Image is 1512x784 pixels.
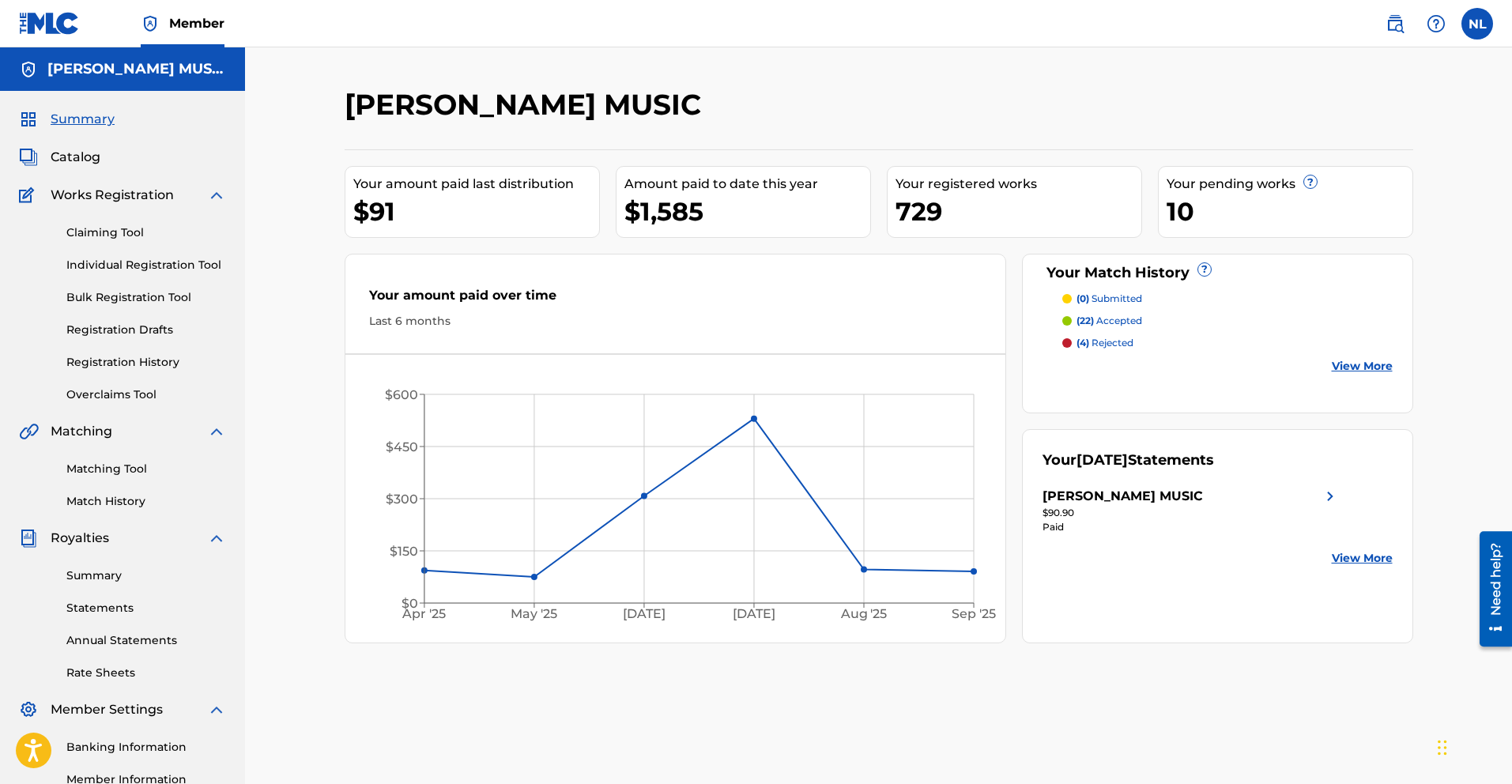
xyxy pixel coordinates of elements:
a: [PERSON_NAME] MUSICright chevron icon$90.90Paid [1043,487,1340,534]
img: Summary [19,110,38,129]
p: submitted [1076,292,1142,306]
a: Overclaims Tool [66,386,226,403]
a: Match History [66,493,226,510]
span: (0) [1076,292,1089,304]
img: expand [207,700,226,719]
a: Public Search [1379,8,1411,40]
a: Banking Information [66,739,226,756]
a: Summary [66,567,226,584]
tspan: Aug '25 [839,607,887,622]
div: Your Match History [1043,262,1393,284]
div: Your amount paid over time [369,286,982,313]
img: Matching [19,422,39,441]
div: Amount paid to date this year [624,175,870,194]
tspan: Sep '25 [952,607,996,622]
div: Last 6 months [369,313,982,330]
tspan: Apr '25 [402,607,446,622]
span: (4) [1076,337,1089,349]
div: Paid [1043,520,1340,534]
div: $90.90 [1043,506,1340,520]
tspan: $300 [385,492,417,507]
p: rejected [1076,336,1133,350]
div: Help [1420,8,1452,40]
tspan: [DATE] [623,607,666,622]
a: Registration History [66,354,226,371]
img: help [1427,14,1446,33]
a: (22) accepted [1062,314,1393,328]
h2: [PERSON_NAME] MUSIC [345,87,709,122]
tspan: May '25 [511,607,557,622]
h5: NELSON LANTIGUA MUSIC [47,60,226,78]
img: expand [207,422,226,441]
tspan: $450 [385,439,417,454]
div: $1,585 [624,194,870,229]
div: Drag [1438,724,1447,771]
img: expand [207,186,226,205]
div: 10 [1167,194,1412,229]
a: Statements [66,600,226,616]
div: Your amount paid last distribution [353,175,599,194]
span: ? [1198,263,1211,276]
img: right chevron icon [1321,487,1340,506]
img: MLC Logo [19,12,80,35]
a: Registration Drafts [66,322,226,338]
a: Annual Statements [66,632,226,649]
iframe: Resource Center [1468,525,1512,652]
div: User Menu [1461,8,1493,40]
tspan: $150 [389,544,417,559]
a: View More [1332,358,1393,375]
span: (22) [1076,315,1094,326]
a: Bulk Registration Tool [66,289,226,306]
tspan: $0 [401,596,417,611]
img: Accounts [19,60,38,79]
img: Member Settings [19,700,38,719]
a: Matching Tool [66,461,226,477]
span: Summary [51,110,115,129]
div: Your pending works [1167,175,1412,194]
iframe: Chat Widget [1433,708,1512,784]
img: search [1386,14,1405,33]
span: ? [1304,175,1317,188]
a: SummarySummary [19,110,115,129]
a: (0) submitted [1062,292,1393,306]
p: accepted [1076,314,1142,328]
img: expand [207,529,226,548]
a: CatalogCatalog [19,148,100,167]
div: 729 [896,194,1141,229]
a: (4) rejected [1062,336,1393,350]
img: Works Registration [19,186,40,205]
span: Works Registration [51,186,174,205]
img: Top Rightsholder [141,14,160,33]
tspan: [DATE] [733,607,775,622]
span: Catalog [51,148,100,167]
a: View More [1332,550,1393,567]
div: $91 [353,194,599,229]
div: [PERSON_NAME] MUSIC [1043,487,1203,506]
span: Matching [51,422,112,441]
span: Member Settings [51,700,163,719]
span: [DATE] [1076,451,1128,469]
tspan: $600 [384,387,417,402]
a: Individual Registration Tool [66,257,226,273]
span: Royalties [51,529,109,548]
a: Rate Sheets [66,665,226,681]
div: Your registered works [896,175,1141,194]
img: Catalog [19,148,38,167]
div: Your Statements [1043,450,1214,471]
img: Royalties [19,529,38,548]
span: Member [169,14,224,32]
a: Claiming Tool [66,224,226,241]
